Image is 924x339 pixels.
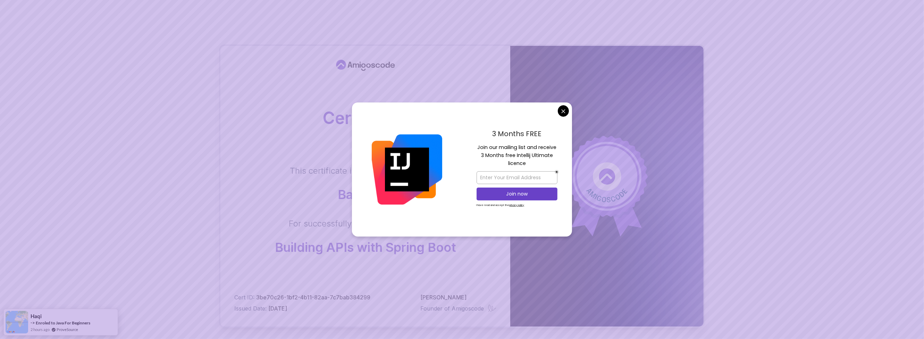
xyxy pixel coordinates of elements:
[420,304,484,313] p: Founder of Amigoscode
[57,326,78,332] a: ProveSource
[275,218,456,229] p: For successfully completing the course:
[6,311,28,333] img: provesource social proof notification image
[275,240,456,254] p: Building APIs with Spring Boot
[268,305,287,312] span: [DATE]
[290,188,441,201] p: Baris Top
[420,293,496,301] p: [PERSON_NAME]
[256,294,370,301] span: 3be70c26-1bf2-4b11-82aa-7c7bab384299
[234,110,496,126] h2: Certificate
[234,304,370,313] p: Issued Date:
[234,293,370,301] p: Cert ID:
[31,320,35,325] span: ->
[31,326,50,332] span: 2 hours ago
[290,165,441,176] p: This certificate is proudly presented to:
[36,320,90,326] a: Enroled to Java For Beginners
[31,313,42,319] span: haqi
